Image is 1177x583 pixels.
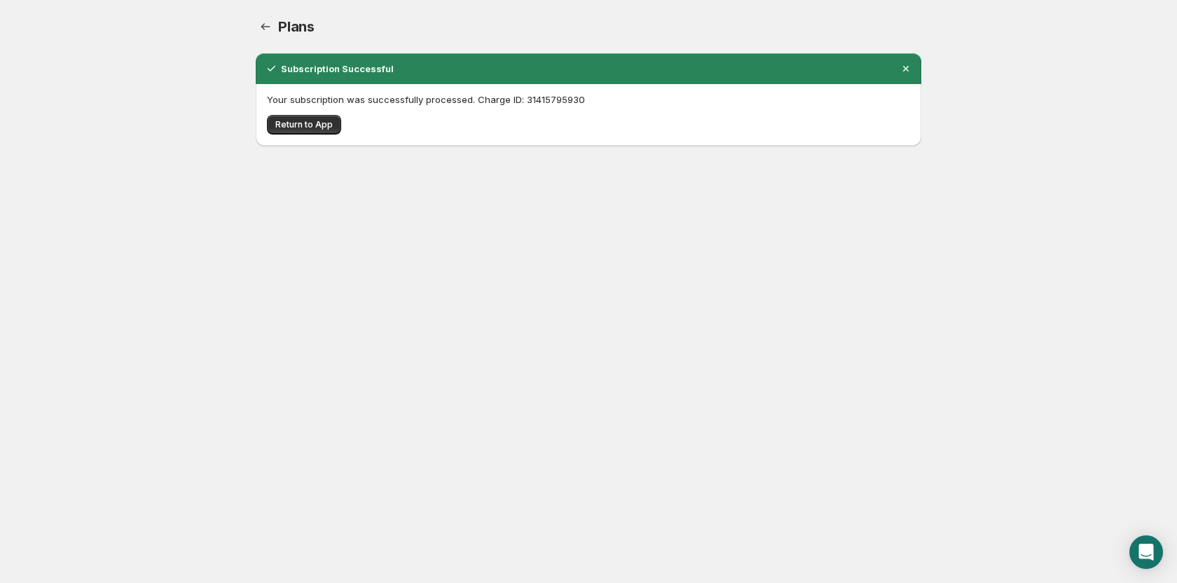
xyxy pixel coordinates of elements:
button: Return to App [267,115,341,135]
p: Your subscription was successfully processed. Charge ID: 31415795930 [267,92,910,107]
div: Open Intercom Messenger [1129,535,1163,569]
button: Dismiss notification [896,59,916,78]
span: Plans [278,18,315,35]
a: Home [256,17,275,36]
span: Return to App [275,119,333,130]
h2: Subscription Successful [281,62,394,76]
